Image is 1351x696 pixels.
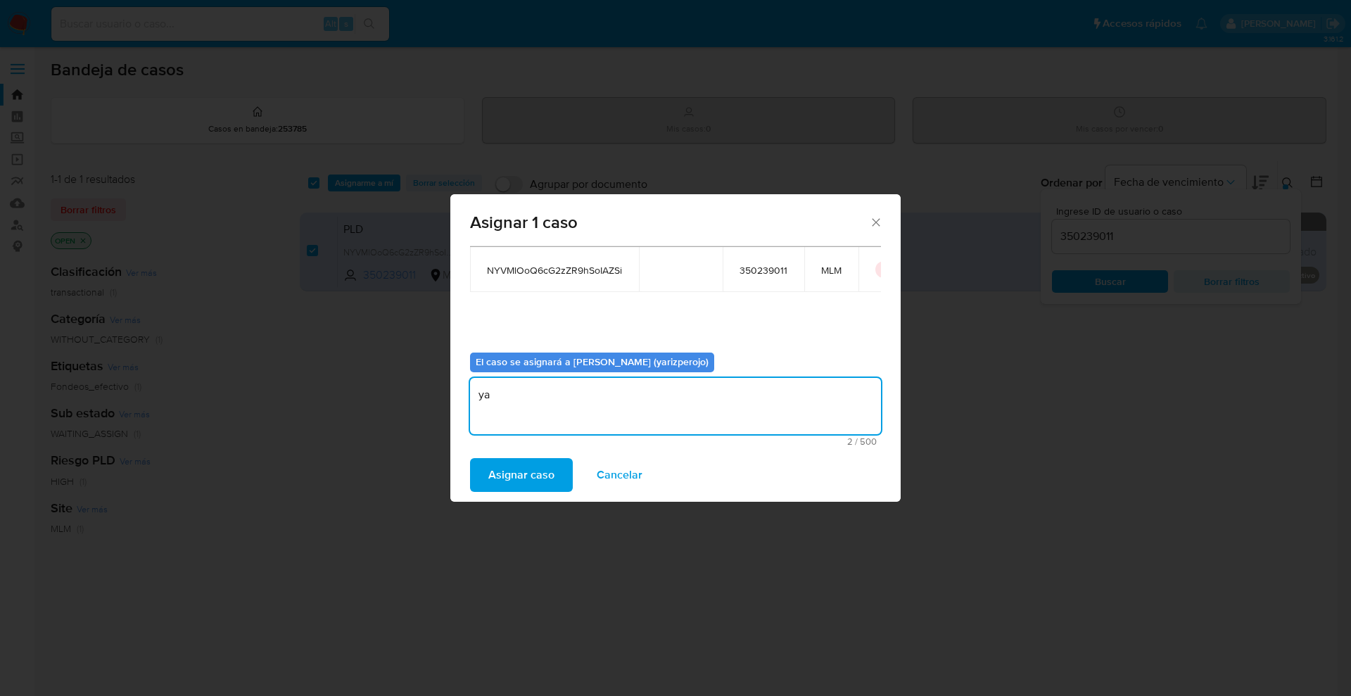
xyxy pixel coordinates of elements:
[740,264,787,277] span: 350239011
[821,264,842,277] span: MLM
[875,261,892,278] button: icon-button
[450,194,901,502] div: assign-modal
[476,355,709,369] b: El caso se asignará a [PERSON_NAME] (yarizperojo)
[487,264,622,277] span: NYVMlOoQ6cG2zZR9hSoIAZSi
[869,215,882,228] button: Cerrar ventana
[470,458,573,492] button: Asignar caso
[474,437,877,446] span: Máximo 500 caracteres
[470,214,869,231] span: Asignar 1 caso
[488,460,554,491] span: Asignar caso
[597,460,642,491] span: Cancelar
[578,458,661,492] button: Cancelar
[470,378,881,434] textarea: ya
